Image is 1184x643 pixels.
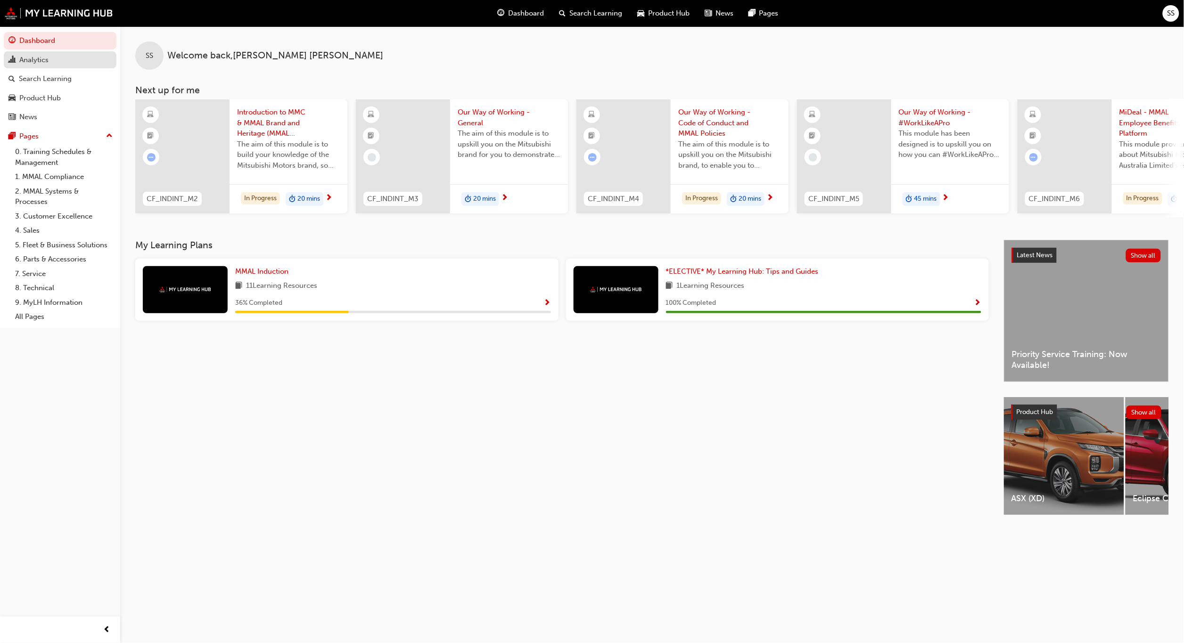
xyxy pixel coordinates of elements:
span: book-icon [235,280,242,292]
span: next-icon [766,194,773,203]
a: 3. Customer Excellence [11,209,116,224]
span: CF_INDINT_M4 [588,194,639,204]
span: news-icon [8,113,16,122]
span: learningResourceType_ELEARNING-icon [148,109,154,121]
span: chart-icon [8,56,16,65]
span: Product Hub [648,8,690,19]
a: 1. MMAL Compliance [11,170,116,184]
button: Show Progress [974,297,981,309]
img: mmal [159,286,211,293]
span: duration-icon [730,193,737,205]
span: search-icon [8,75,15,83]
span: book-icon [666,280,673,292]
span: booktick-icon [148,130,154,142]
a: Search Learning [4,70,116,88]
span: MMAL Induction [235,267,288,276]
a: CF_INDINT_M5Our Way of Working - #WorkLikeAProThis module has been designed is to upskill you on ... [797,99,1009,213]
span: next-icon [942,194,949,203]
span: learningRecordVerb_ATTEMPT-icon [1029,153,1038,162]
span: booktick-icon [368,130,375,142]
span: learningRecordVerb_NONE-icon [368,153,376,162]
span: Our Way of Working - Code of Conduct and MMAL Policies [678,107,781,139]
a: news-iconNews [697,4,741,23]
a: search-iconSearch Learning [551,4,630,23]
span: car-icon [8,94,16,103]
a: Product HubShow all [1011,405,1161,420]
span: news-icon [705,8,712,19]
button: Show all [1126,249,1161,262]
span: up-icon [106,130,113,142]
a: pages-iconPages [741,4,786,23]
span: booktick-icon [809,130,816,142]
span: CF_INDINT_M3 [367,194,419,204]
span: car-icon [637,8,644,19]
div: Product Hub [19,93,61,104]
a: All Pages [11,309,116,324]
span: 20 mins [473,194,496,204]
a: 9. MyLH Information [11,295,116,310]
span: CF_INDINT_M6 [1029,194,1080,204]
span: booktick-icon [589,130,595,142]
a: car-iconProduct Hub [630,4,697,23]
h3: My Learning Plans [135,240,989,251]
a: 5. Fleet & Business Solutions [11,238,116,252]
div: News [19,112,37,122]
button: Pages [4,128,116,145]
span: The aim of this module is to build your knowledge of the Mitsubishi Motors brand, so you can demo... [237,139,340,171]
span: 20 mins [739,194,761,204]
span: Latest News [1017,251,1053,259]
span: The aim of this module is to upskill you on the Mitsubishi brand, to enable you to demonstrate an... [678,139,781,171]
span: Show Progress [544,299,551,308]
span: duration-icon [906,193,913,205]
span: Show Progress [974,299,981,308]
span: guage-icon [497,8,504,19]
div: In Progress [682,192,721,205]
span: duration-icon [1171,193,1178,205]
span: This module has been designed is to upskill you on how you can #WorkLikeAPro at Mitsubishi Motors... [899,128,1002,160]
div: In Progress [241,192,280,205]
span: Our Way of Working - General [458,107,560,128]
span: learningResourceType_ELEARNING-icon [589,109,595,121]
button: Show Progress [544,297,551,309]
a: 2. MMAL Systems & Processes [11,184,116,209]
a: 6. Parts & Accessories [11,252,116,267]
span: Product Hub [1017,408,1053,416]
button: DashboardAnalyticsSearch LearningProduct HubNews [4,30,116,128]
span: learningRecordVerb_NONE-icon [809,153,817,162]
span: 45 mins [914,194,937,204]
span: next-icon [325,194,332,203]
img: mmal [5,7,113,19]
a: Latest NewsShow all [1012,248,1161,263]
span: learningRecordVerb_ATTEMPT-icon [588,153,597,162]
a: guage-iconDashboard [490,4,551,23]
span: 11 Learning Resources [246,280,317,292]
button: Show all [1126,406,1162,419]
span: search-icon [559,8,566,19]
span: next-icon [501,194,508,203]
span: 20 mins [297,194,320,204]
span: The aim of this module is to upskill you on the Mitsubishi brand for you to demonstrate the same ... [458,128,560,160]
span: SS [146,50,153,61]
span: CF_INDINT_M2 [147,194,198,204]
div: Analytics [19,55,49,65]
span: prev-icon [104,624,111,636]
a: Dashboard [4,32,116,49]
div: Pages [19,131,39,142]
a: CF_INDINT_M3Our Way of Working - GeneralThe aim of this module is to upskill you on the Mitsubish... [356,99,568,213]
span: SS [1168,8,1175,19]
span: News [715,8,733,19]
span: ASX (XD) [1011,493,1117,504]
span: Introduction to MMC & MMAL Brand and Heritage (MMAL Induction) [237,107,340,139]
span: Search Learning [569,8,622,19]
a: *ELECTIVE* My Learning Hub: Tips and Guides [666,266,822,277]
span: pages-icon [8,132,16,141]
span: 1 Learning Resources [677,280,745,292]
img: mmal [590,286,642,293]
span: Dashboard [508,8,544,19]
span: pages-icon [748,8,756,19]
span: guage-icon [8,37,16,45]
span: duration-icon [465,193,471,205]
span: duration-icon [289,193,296,205]
a: ASX (XD) [1004,397,1124,515]
span: learningResourceType_ELEARNING-icon [809,109,816,121]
